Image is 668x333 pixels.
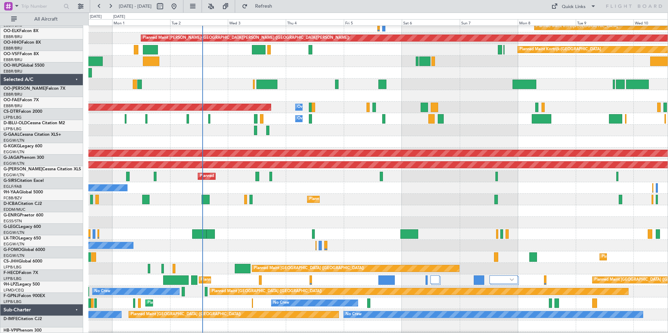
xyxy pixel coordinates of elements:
div: No Crew [346,309,362,320]
span: CS-JHH [3,259,19,264]
a: G-SIRSCitation Excel [3,179,44,183]
a: G-KGKGLegacy 600 [3,144,42,148]
a: EGGW/LTN [3,161,24,166]
a: EGGW/LTN [3,253,24,258]
div: Mon 8 [518,19,576,25]
div: Tue 2 [170,19,228,25]
div: [DATE] [113,14,125,20]
div: Fri 5 [344,19,402,25]
span: 9H-YAA [3,190,19,194]
a: D-ICBACitation CJ2 [3,202,42,206]
img: arrow-gray.svg [510,278,514,281]
div: Planned Maint Kortrijk-[GEOGRAPHIC_DATA] [536,21,618,32]
a: F-HECDFalcon 7X [3,271,38,275]
a: EGGW/LTN [3,242,24,247]
span: D-IBLU-OLD [3,121,27,125]
div: Wed 3 [228,19,286,25]
a: G-LEGCLegacy 600 [3,225,41,229]
span: OO-[PERSON_NAME] [3,87,46,91]
span: G-FOMO [3,248,21,252]
div: Planned Maint [GEOGRAPHIC_DATA] ([GEOGRAPHIC_DATA]) [200,171,310,182]
a: G-JAGAPhenom 300 [3,156,44,160]
a: EGGW/LTN [3,149,24,155]
a: LFPB/LBG [3,126,22,132]
span: D-ICBA [3,202,18,206]
a: EGGW/LTN [3,138,24,143]
input: Trip Number [21,1,61,12]
div: [DATE] [90,14,102,20]
a: EBBR/BRU [3,46,22,51]
span: LX-TRO [3,236,19,240]
span: OO-FAE [3,98,20,102]
div: Quick Links [562,3,586,10]
a: OO-FAEFalcon 7X [3,98,39,102]
a: EGGW/LTN [3,230,24,235]
div: Planned Maint [GEOGRAPHIC_DATA] ([GEOGRAPHIC_DATA]) [309,194,419,205]
a: D-IBLU-OLDCessna Citation M2 [3,121,65,125]
a: LFMD/CEQ [3,288,24,293]
a: EGLF/FAB [3,184,22,189]
div: Owner Melsbroek Air Base [297,113,345,124]
span: CS-DTR [3,110,19,114]
a: LFPB/LBG [3,265,22,270]
span: OO-WLP [3,64,21,68]
span: [DATE] - [DATE] [119,3,152,9]
a: EGSS/STN [3,219,22,224]
a: CS-JHHGlobal 6000 [3,259,42,264]
div: Planned Maint [GEOGRAPHIC_DATA] ([GEOGRAPHIC_DATA]) [201,275,311,285]
div: Sun 7 [460,19,518,25]
span: G-GAAL [3,133,20,137]
span: G-ENRG [3,213,20,217]
span: G-KGKG [3,144,20,148]
a: LX-TROLegacy 650 [3,236,41,240]
span: F-HECD [3,271,19,275]
a: HB-VPIPhenom 300 [3,328,42,333]
div: Planned Maint [GEOGRAPHIC_DATA] ([GEOGRAPHIC_DATA]) [212,286,322,297]
span: G-JAGA [3,156,20,160]
div: Owner Melsbroek Air Base [297,102,345,112]
span: G-[PERSON_NAME] [3,167,42,171]
a: EBBR/BRU [3,103,22,109]
a: OO-HHOFalcon 8X [3,40,41,45]
a: G-[PERSON_NAME]Cessna Citation XLS [3,167,81,171]
a: LFPB/LBG [3,299,22,304]
span: D-IMFE [3,317,18,321]
span: OO-ELK [3,29,19,33]
a: 9H-LPZLegacy 500 [3,282,40,287]
a: OO-ELKFalcon 8X [3,29,38,33]
button: Quick Links [548,1,600,12]
div: Planned Maint [GEOGRAPHIC_DATA] ([GEOGRAPHIC_DATA]) [131,309,241,320]
span: Refresh [249,4,278,9]
div: Tue 9 [576,19,634,25]
span: OO-HHO [3,40,22,45]
span: OO-VSF [3,52,20,56]
div: Planned Maint Kortrijk-[GEOGRAPHIC_DATA] [520,44,601,55]
div: Mon 1 [112,19,170,25]
a: OO-WLPGlobal 5500 [3,64,44,68]
div: No Crew [273,298,289,308]
span: F-GPNJ [3,294,19,298]
a: OO-[PERSON_NAME]Falcon 7X [3,87,65,91]
a: EGGW/LTN [3,172,24,178]
div: Planned Maint [GEOGRAPHIC_DATA] ([GEOGRAPHIC_DATA]) [254,263,364,274]
div: No Crew [94,286,110,297]
a: D-IMFECitation CJ2 [3,317,42,321]
a: EBBR/BRU [3,69,22,74]
span: G-LEGC [3,225,19,229]
div: Thu 4 [286,19,344,25]
a: LFPB/LBG [3,115,22,120]
a: LFPB/LBG [3,276,22,281]
a: 9H-YAAGlobal 5000 [3,190,43,194]
a: CS-DTRFalcon 2000 [3,110,42,114]
div: Planned Maint Dusseldorf [602,252,647,262]
a: FCBB/BZV [3,195,22,201]
div: Planned Maint [PERSON_NAME]-[GEOGRAPHIC_DATA][PERSON_NAME] ([GEOGRAPHIC_DATA][PERSON_NAME]) [143,33,349,43]
button: All Aircraft [8,14,76,25]
span: 9H-LPZ [3,282,17,287]
button: Refresh [239,1,281,12]
a: G-GAALCessna Citation XLS+ [3,133,61,137]
div: Planned Maint Nice ([GEOGRAPHIC_DATA]) [147,298,225,308]
a: EBBR/BRU [3,92,22,97]
a: G-FOMOGlobal 6000 [3,248,45,252]
span: All Aircraft [18,17,74,22]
